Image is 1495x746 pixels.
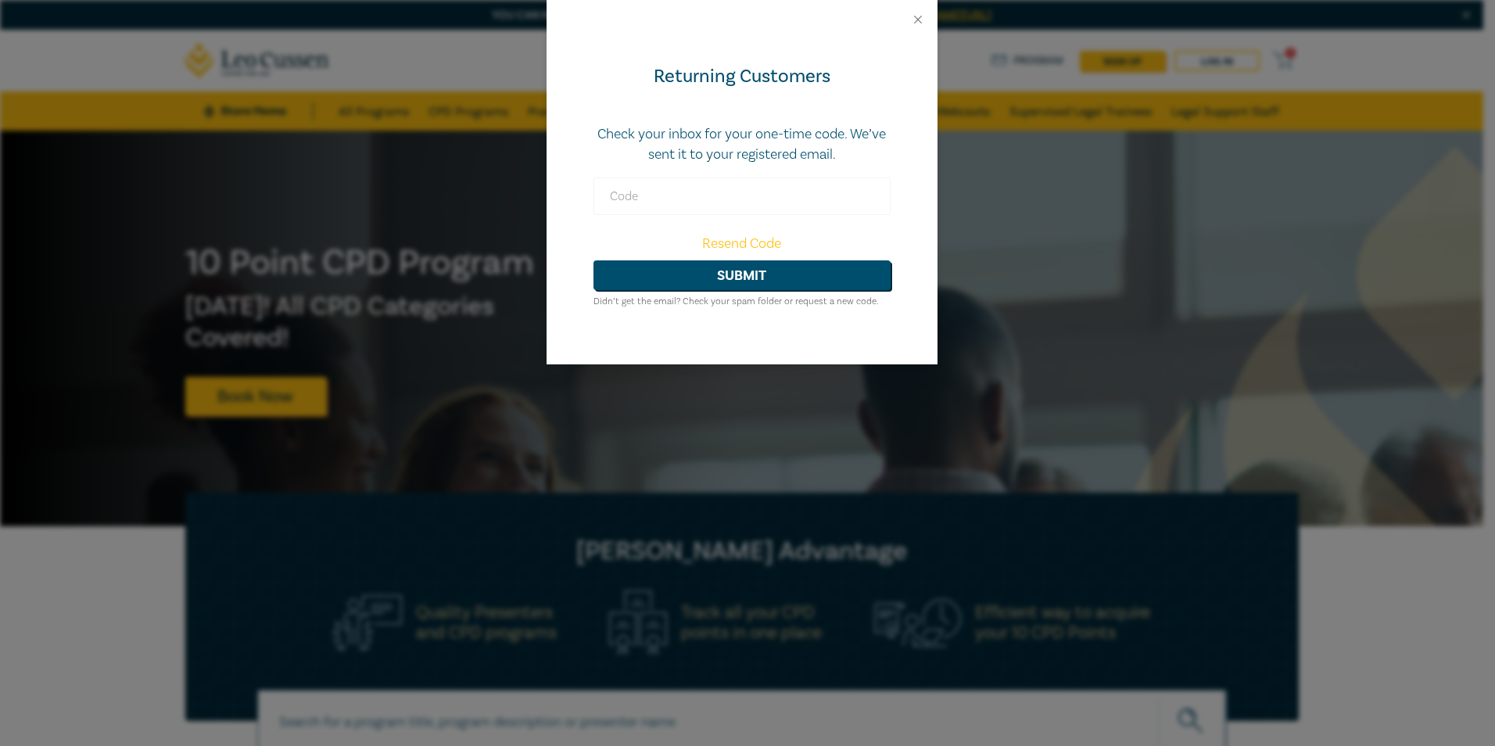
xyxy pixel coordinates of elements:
[593,124,891,165] p: Check your inbox for your one-time code. We’ve sent it to your registered email.
[593,260,891,290] button: Submit
[593,178,891,215] input: Code
[593,296,879,307] small: Didn’t get the email? Check your spam folder or request a new code.
[702,235,781,253] a: Resend Code
[593,64,891,89] div: Returning Customers
[911,13,925,27] button: Close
